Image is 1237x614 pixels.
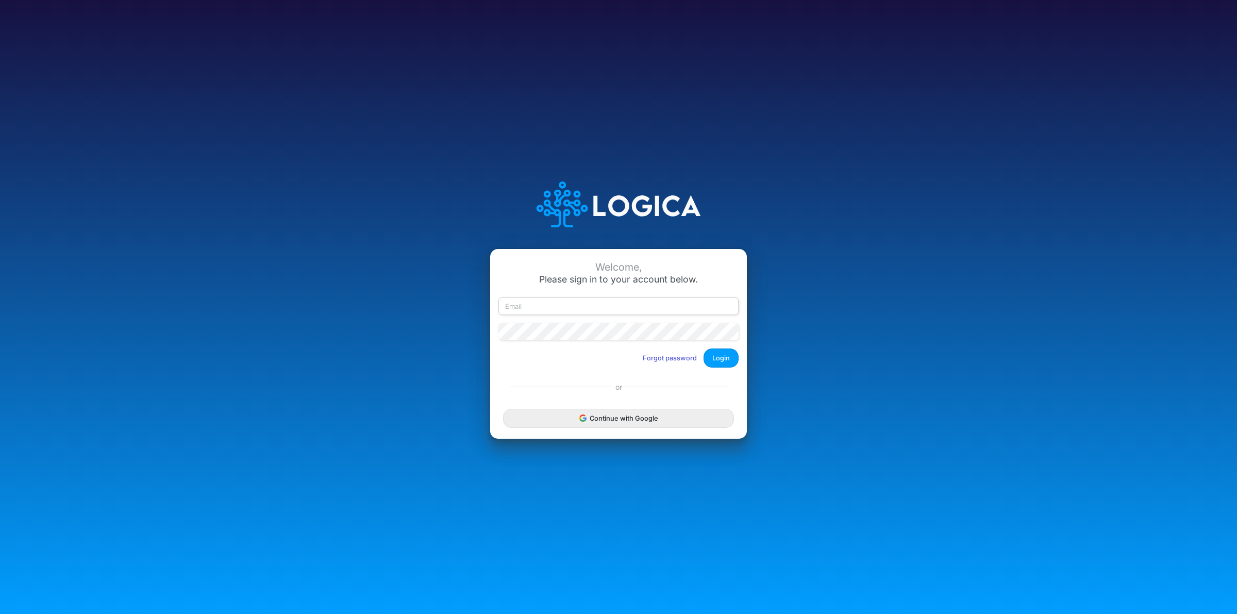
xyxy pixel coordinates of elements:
input: Email [498,297,739,315]
button: Forgot password [636,350,704,367]
div: Welcome, [498,261,739,273]
button: Login [704,349,739,368]
span: Please sign in to your account below. [539,274,698,285]
button: Continue with Google [503,409,734,428]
